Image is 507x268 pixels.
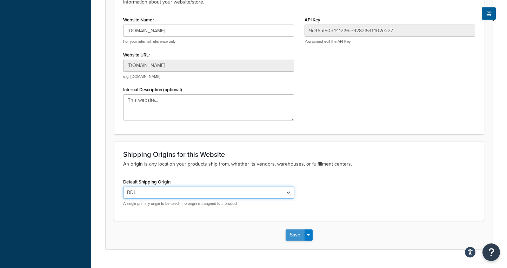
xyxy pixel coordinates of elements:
[123,87,182,92] label: Internal Description (optional)
[123,74,294,79] p: e.g. [DOMAIN_NAME]
[123,160,475,168] p: An origin is any location your products ship from, whether its vendors, warehouses, or fulfillmen...
[482,243,500,261] button: Open Resource Center
[123,201,294,206] p: A single primary origin to be used if no origin is assigned to a product
[286,229,305,241] button: Save
[482,7,496,20] button: Show Help Docs
[123,17,154,23] label: Website Name
[123,52,151,58] label: Website URL
[123,94,294,120] textarea: This website...
[305,39,475,44] p: You cannot edit the API Key
[123,179,171,185] label: Default Shipping Origin
[305,25,475,36] input: XDL713J089NBV22
[123,39,294,44] p: For your internal reference only
[305,17,320,22] label: API Key
[123,150,475,158] h3: Shipping Origins for this Website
